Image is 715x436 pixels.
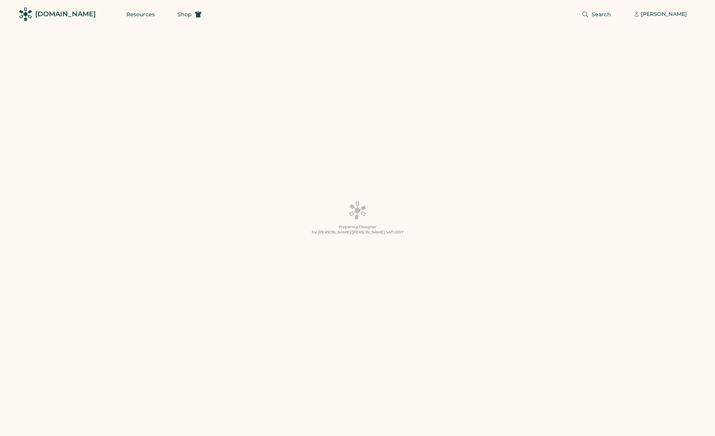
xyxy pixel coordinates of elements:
[177,12,192,17] span: Shop
[348,201,367,220] img: Platens-Black-Loader-Spin-rich%20black.webp
[592,12,611,17] span: Search
[19,8,32,21] img: Rendered Logo - Screens
[312,224,404,235] div: Preparing Designer for [PERSON_NAME]/[PERSON_NAME] SATU007
[641,11,687,18] div: [PERSON_NAME]
[573,7,620,22] button: Search
[168,7,211,22] button: Shop
[35,9,96,19] div: [DOMAIN_NAME]
[117,7,164,22] button: Resources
